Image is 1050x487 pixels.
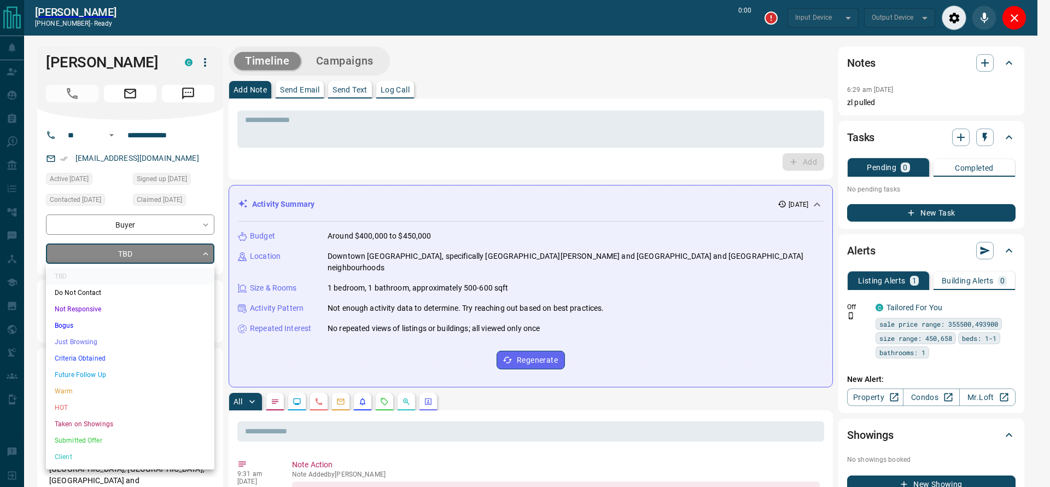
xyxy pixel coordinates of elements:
li: Criteria Obtained [46,350,214,367]
li: Just Browsing [46,334,214,350]
li: Taken on Showings [46,416,214,432]
li: Submitted Offer [46,432,214,449]
li: HOT [46,399,214,416]
li: Client [46,449,214,465]
li: Future Follow Up [46,367,214,383]
li: Bogus [46,317,214,334]
li: Warm [46,383,214,399]
li: Do Not Contact [46,285,214,301]
li: Not Responsive [46,301,214,317]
